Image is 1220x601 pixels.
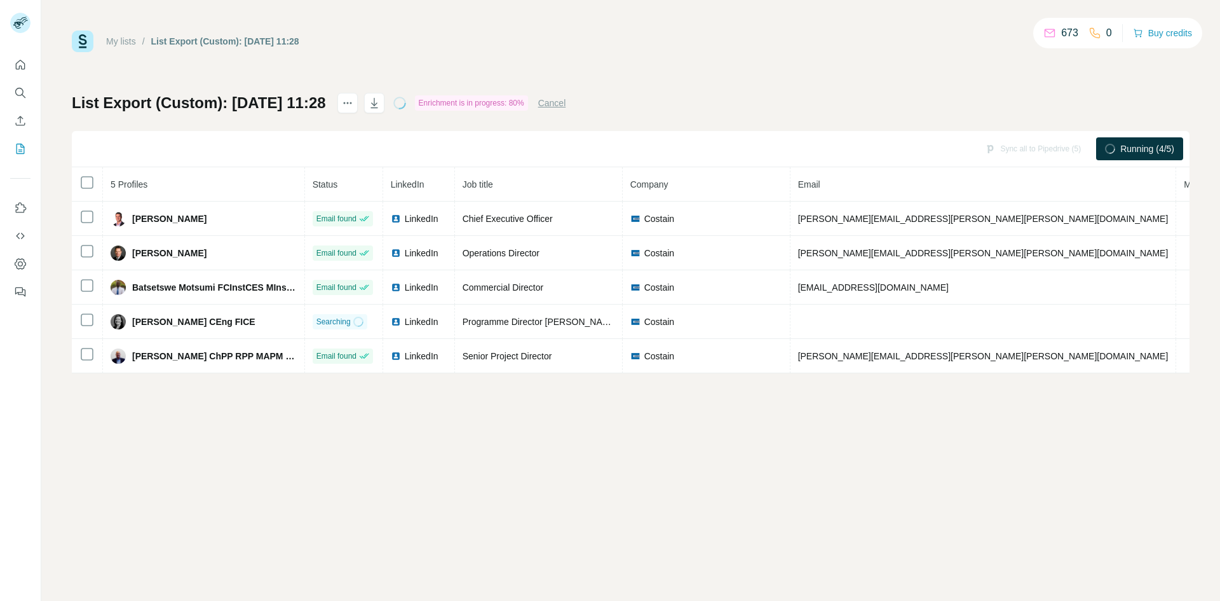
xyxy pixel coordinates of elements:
img: company-logo [630,282,640,293]
span: LinkedIn [405,315,438,328]
img: company-logo [630,248,640,258]
span: Email found [316,282,356,293]
span: [PERSON_NAME] ChPP RPP MAPM FCIHT [132,350,297,363]
img: LinkedIn logo [391,282,401,293]
button: actions [337,93,358,113]
span: Searching [316,316,351,328]
p: 673 [1061,25,1078,41]
button: Quick start [10,53,30,76]
span: [PERSON_NAME] [132,247,207,259]
span: Chief Executive Officer [463,214,553,224]
button: Cancel [538,97,566,109]
img: Avatar [111,314,126,329]
img: Surfe Logo [72,31,93,52]
span: Operations Director [463,248,539,258]
button: Use Surfe on LinkedIn [10,197,30,219]
img: company-logo [630,351,640,361]
span: 5 Profiles [111,179,147,190]
span: LinkedIn [405,247,438,259]
span: [PERSON_NAME] [132,212,207,225]
button: Dashboard [10,252,30,275]
button: Enrich CSV [10,109,30,132]
span: Costain [644,281,674,294]
p: 0 [1106,25,1112,41]
span: Company [630,179,668,190]
div: List Export (Custom): [DATE] 11:28 [151,35,299,48]
span: Email found [316,350,356,362]
span: [PERSON_NAME][EMAIL_ADDRESS][PERSON_NAME][PERSON_NAME][DOMAIN_NAME] [798,248,1169,258]
span: Status [313,179,338,190]
span: Email [798,179,820,190]
img: Avatar [111,211,126,226]
button: My lists [10,137,30,160]
img: LinkedIn logo [391,351,401,361]
span: Mobile [1184,179,1210,190]
span: Senior Project Director [463,351,552,361]
span: Programme Director [PERSON_NAME] | OMC Director for Skanska Costain Strabag JV [463,317,808,327]
span: [EMAIL_ADDRESS][DOMAIN_NAME] [798,282,949,293]
span: Costain [644,247,674,259]
button: Feedback [10,280,30,303]
span: Batsetswe Motsumi FCInstCES MInstLM [132,281,297,294]
span: Costain [644,212,674,225]
img: company-logo [630,214,640,224]
img: LinkedIn logo [391,214,401,224]
span: LinkedIn [405,281,438,294]
button: Use Surfe API [10,225,30,247]
button: Buy credits [1133,24,1192,42]
span: Costain [644,315,674,328]
li: / [142,35,145,48]
img: company-logo [630,317,640,327]
span: LinkedIn [391,179,424,190]
span: LinkedIn [405,212,438,225]
span: [PERSON_NAME][EMAIL_ADDRESS][PERSON_NAME][PERSON_NAME][DOMAIN_NAME] [798,214,1169,224]
span: Costain [644,350,674,363]
img: Avatar [111,349,126,364]
button: Search [10,81,30,104]
span: [PERSON_NAME][EMAIL_ADDRESS][PERSON_NAME][PERSON_NAME][DOMAIN_NAME] [798,351,1169,361]
div: Enrichment is in progress: 80% [415,95,528,111]
a: My lists [106,36,136,46]
span: Running (4/5) [1120,142,1174,155]
span: LinkedIn [405,350,438,363]
img: Avatar [111,280,126,295]
img: Avatar [111,245,126,261]
span: Commercial Director [463,282,544,293]
span: Job title [463,179,493,190]
img: LinkedIn logo [391,317,401,327]
span: [PERSON_NAME] CEng FICE [132,315,255,328]
span: Email found [316,213,356,225]
img: LinkedIn logo [391,248,401,258]
span: Email found [316,247,356,259]
h1: List Export (Custom): [DATE] 11:28 [72,93,326,113]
